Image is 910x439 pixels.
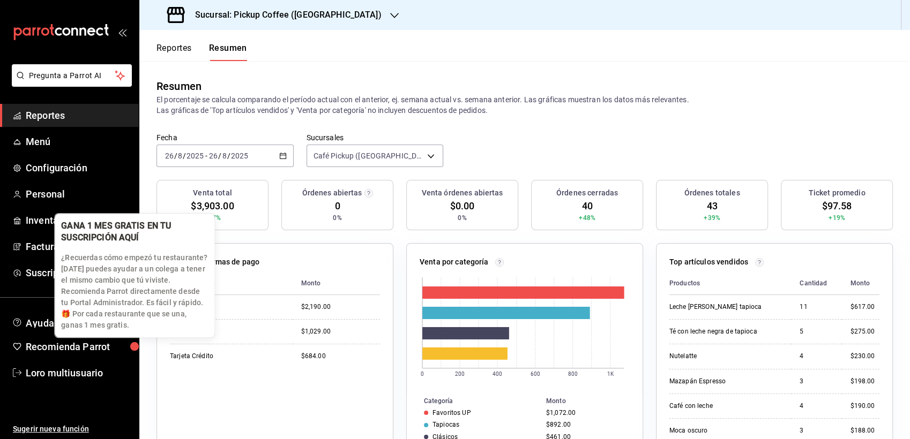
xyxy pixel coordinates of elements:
span: $3,903.00 [191,199,234,213]
input: -- [165,152,174,160]
span: +19% [829,213,845,223]
p: Top artículos vendidos [669,256,748,268]
div: $1,029.00 [301,327,380,336]
th: Cantidad [791,272,841,295]
div: $2,190.00 [301,302,380,312]
div: $1,072.00 [546,409,625,417]
text: 1K [607,371,614,377]
th: Monto [842,272,879,295]
div: Pestañas de navegación [156,43,247,61]
font: Loro multiusuario [26,367,103,379]
text: 800 [568,371,578,377]
button: open_drawer_menu [118,28,126,36]
text: 200 [455,371,465,377]
p: El porcentaje se calcula comparando el período actual con el anterior, ej. semana actual vs. sema... [156,94,893,116]
div: GANA 1 MES GRATIS EN TU SUSCRIPCIÓN AQUÍ [61,220,191,244]
span: Pregunta a Parrot AI [29,70,115,81]
font: Suscripción [26,267,77,278]
th: Monto [542,395,643,407]
span: +39% [704,213,720,223]
div: Mazapán Espresso [669,377,777,386]
div: Leche [PERSON_NAME] tapioca [669,302,777,312]
span: Café Pickup ([GEOGRAPHIC_DATA]) [314,150,424,161]
span: / [174,152,177,160]
div: Tarjeta Débito [170,327,277,336]
th: Categoría [407,395,542,407]
font: Sugerir nueva función [13,425,89,433]
div: Tapiocas [432,421,459,428]
font: Menú [26,136,51,147]
div: $190.00 [851,402,879,411]
button: Pregunta a Parrot AI [12,64,132,87]
h3: Venta total [193,187,232,199]
text: 600 [531,371,540,377]
text: 400 [493,371,502,377]
div: $684.00 [301,352,380,361]
div: Café con leche [669,402,777,411]
label: Sucursales [307,134,444,141]
h3: Sucursal: Pickup Coffee ([GEOGRAPHIC_DATA]) [187,9,382,21]
div: $892.00 [546,421,625,428]
font: Inventarios [26,215,74,226]
th: Monto [293,272,380,295]
div: Favoritos UP [432,409,471,417]
div: Efectivo [170,302,277,312]
p: Venta por categoría [420,256,489,268]
font: Recomienda Parrot [26,341,110,352]
input: -- [208,152,218,160]
label: Fecha [156,134,294,141]
input: -- [222,152,227,160]
font: Facturación [26,241,77,252]
div: $617.00 [851,302,879,312]
h3: Venta órdenes abiertas [422,187,503,199]
span: Ayuda [26,315,116,328]
font: Reportes [26,110,65,121]
div: 11 [800,302,833,312]
h3: Órdenes cerradas [556,187,618,199]
span: - [205,152,207,160]
div: $230.00 [851,352,879,361]
div: Moca oscuro [669,426,777,435]
div: Nutelatte [669,352,777,361]
a: Pregunta a Parrot AI [8,78,132,89]
span: / [183,152,186,160]
span: 0% [333,213,341,223]
th: Forma de pago [170,272,293,295]
span: $0.00 [450,199,475,213]
div: 4 [800,402,833,411]
div: Tarjeta Crédito [170,352,277,361]
div: Resumen [156,78,202,94]
input: ---- [186,152,204,160]
h3: Ticket promedio [809,187,866,199]
div: Té con leche negra de tapioca [669,327,777,336]
h3: Órdenes totales [684,187,740,199]
div: $198.00 [851,377,879,386]
button: Resumen [209,43,247,61]
div: 4 [800,352,833,361]
span: 0% [458,213,466,223]
input: -- [177,152,183,160]
h3: Órdenes abiertas [302,187,362,199]
span: / [218,152,221,160]
div: $275.00 [851,327,879,336]
font: Configuración [26,162,87,173]
span: 0 [334,199,340,213]
div: $188.00 [851,426,879,435]
p: ¿Recuerdas cómo empezó tu restaurante? [DATE] puedes ayudar a un colega a tener el mismo cambio q... [61,252,208,331]
div: 5 [800,327,833,336]
span: $97.58 [822,199,852,213]
th: Productos [669,272,791,295]
text: 0 [421,371,424,377]
input: ---- [230,152,249,160]
span: +48% [579,213,595,223]
span: 40 [581,199,592,213]
font: Reportes [156,43,192,54]
span: 43 [706,199,717,213]
div: 3 [800,426,833,435]
font: Personal [26,188,65,200]
div: 3 [800,377,833,386]
span: / [227,152,230,160]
